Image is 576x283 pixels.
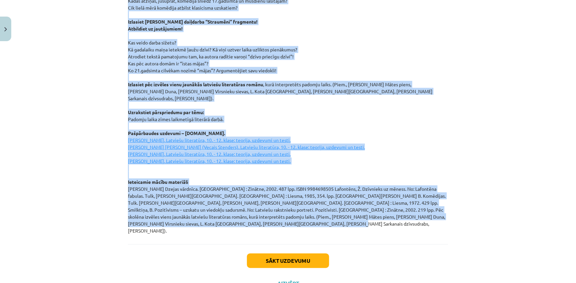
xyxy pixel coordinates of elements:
[4,27,7,32] img: icon-close-lesson-0947bae3869378f0d4975bcd49f059093ad1ed9edebbc8119c70593378902aed.svg
[128,19,258,25] strong: Izlasiet [PERSON_NAME] daiļdarba “Straumēni” fragmentu!
[128,109,204,115] strong: Uzrakstiet pārspriedumu par tēmu:
[128,179,188,185] strong: Ieteicamie mācību materiāli
[128,130,225,136] strong: Pašpārbaudes uzdevumi – [DOMAIN_NAME].
[128,26,183,32] strong: Atbildiet uz jautājumiem!
[128,81,263,87] strong: Izlasiet pēc izvēles vienu jaunākās latviešu literatūras romānu
[128,137,365,164] u: [PERSON_NAME]. Latviešu literatūra, 10. - 12. klase: teorija, uzdevumi un testi. [PERSON_NAME] [P...
[247,253,329,268] button: Sākt uzdevumu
